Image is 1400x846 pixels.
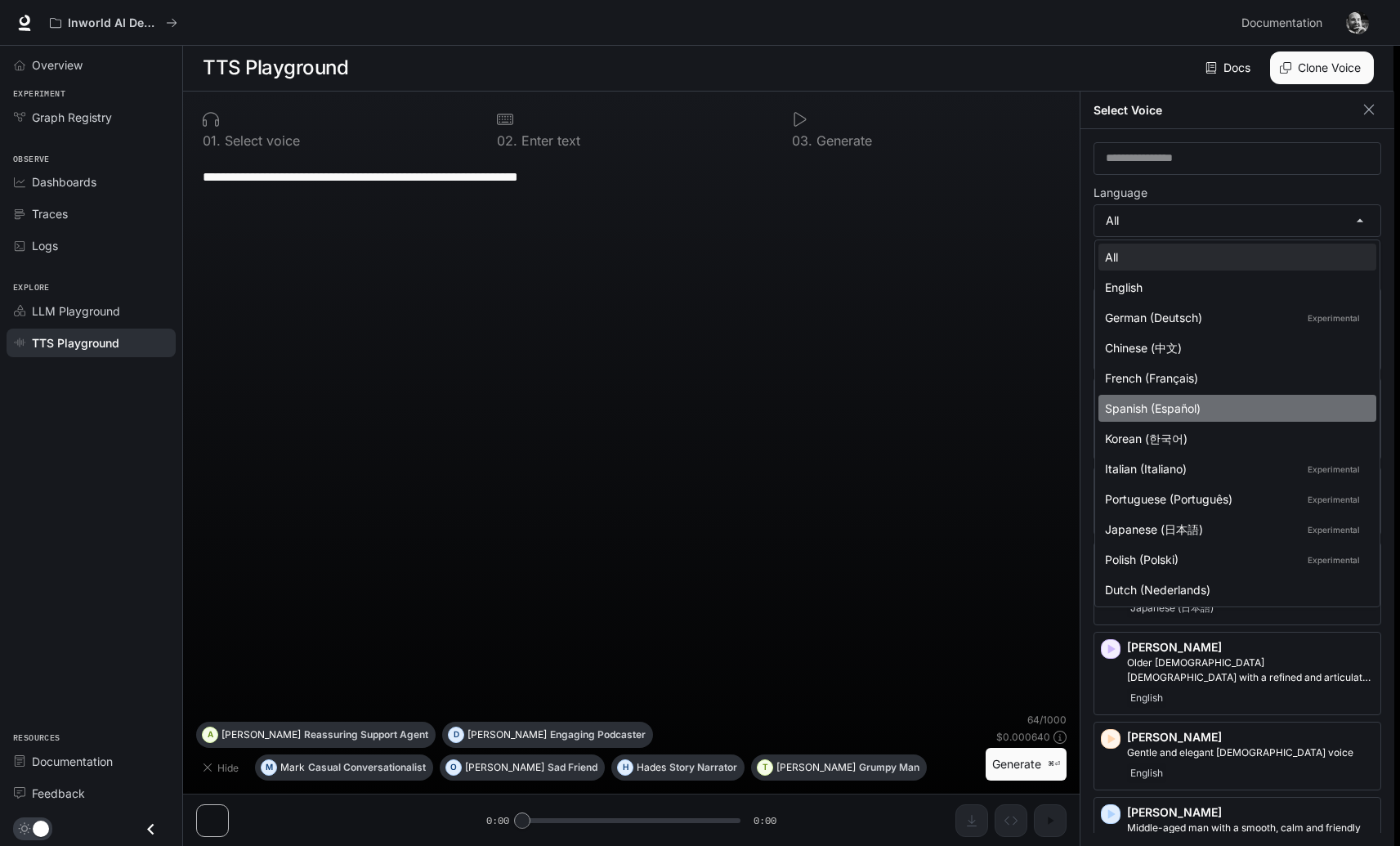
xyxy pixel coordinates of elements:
div: Japanese (日本語) [1105,521,1363,538]
div: Chinese (中文) [1105,339,1363,356]
div: Polish (Polski) [1105,551,1363,568]
div: German (Deutsch) [1105,309,1363,326]
p: Experimental [1304,492,1363,507]
div: Portuguese (Português) [1105,490,1363,508]
div: All [1105,248,1363,266]
p: Experimental [1304,522,1363,537]
div: Korean (한국어) [1105,430,1363,447]
div: English [1105,279,1363,296]
div: French (Français) [1105,369,1363,387]
div: Italian (Italiano) [1105,460,1363,477]
div: Spanish (Español) [1105,400,1363,417]
p: Experimental [1304,462,1363,477]
p: Experimental [1304,311,1363,325]
p: Experimental [1304,553,1363,567]
div: Dutch (Nederlands) [1105,581,1363,598]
